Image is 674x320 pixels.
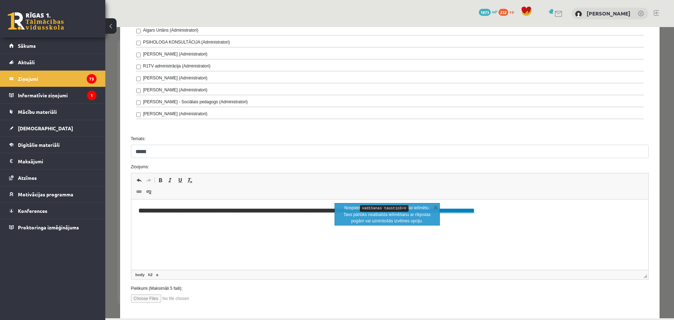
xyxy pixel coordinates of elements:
a: Maksājumi [9,153,97,169]
kbd: vadīšanas taustiņš+V [255,178,303,184]
legend: Ziņojumi [18,71,97,87]
span: Mērogot [538,247,542,251]
span: Proktoringa izmēģinājums [18,224,79,230]
span: 232 [498,9,508,16]
span: Motivācijas programma [18,191,73,197]
span: Konferences [18,208,47,214]
a: Slīpraksts (vadīšanas taustiņš+I) [60,149,70,158]
iframe: Bagātinātā teksta redaktors, wiswyg-editor-47025071223440-1757496673-764 [26,172,543,243]
label: [PERSON_NAME] (Administratori) [38,60,102,66]
span: [DEMOGRAPHIC_DATA] [18,125,73,131]
img: Armīns Salmanis [575,11,582,18]
i: 1 [87,91,97,100]
label: [PERSON_NAME] (Administratori) [38,48,102,54]
span: 1873 [479,9,491,16]
legend: Maksājumi [18,153,97,169]
a: Sākums [9,38,97,54]
a: [PERSON_NAME] [587,10,630,17]
a: Atsaistīt [39,160,48,169]
span: mP [492,9,497,14]
label: Temats: [20,109,549,115]
label: [PERSON_NAME] (Administratori) [38,24,102,30]
p: Nospied lai ielīmētu. Tavs pārlūks neatbalsta ielīmēšanu ar rīkjoslas pogām vai uznirstošās izvēl... [238,178,326,197]
a: Aizvērt [327,177,334,184]
i: 73 [87,74,97,84]
a: [DEMOGRAPHIC_DATA] [9,120,97,136]
a: Proktoringa izmēģinājums [9,219,97,235]
label: R1TV administrācija (Administratori) [38,36,105,42]
a: Aktuāli [9,54,97,70]
span: Digitālie materiāli [18,142,60,148]
label: [PERSON_NAME] - Sociālais pedagogs (Administratori) [38,72,143,78]
a: Ziņojumi73 [9,71,97,87]
a: Rīgas 1. Tālmācības vidusskola [8,12,64,30]
a: Motivācijas programma [9,186,97,202]
a: Informatīvie ziņojumi1 [9,87,97,103]
a: Konferences [9,203,97,219]
label: Ziņojums: [20,137,549,143]
a: body elements [29,244,41,251]
a: Atkārtot (vadīšanas taustiņš+Y) [39,149,48,158]
a: Digitālie materiāli [9,137,97,153]
div: info [229,176,335,198]
a: 1873 mP [479,9,497,14]
span: Aktuāli [18,59,35,65]
a: Treknraksts (vadīšanas taustiņš+B) [50,149,60,158]
a: Saite (vadīšanas taustiņš+K) [29,160,39,169]
a: Pasvītrojums (vadīšanas taustiņš+U) [70,149,80,158]
label: PSIHOLOGA KONSULTĀCIJA (Administratori) [38,12,125,18]
label: [PERSON_NAME] (Administratori) [38,84,102,90]
span: Atzīmes [18,175,37,181]
span: xp [509,9,514,14]
a: h2 elements [41,244,49,251]
label: Pielikumi (Maksimāli 5 faili): [20,258,549,265]
a: Atcelt (vadīšanas taustiņš+Z) [29,149,39,158]
a: Atzīmes [9,170,97,186]
span: Sākums [18,43,36,49]
a: Mācību materiāli [9,104,97,120]
a: Noņemt stilus [80,149,90,158]
a: a elements [49,244,54,251]
span: Mācību materiāli [18,109,57,115]
a: 232 xp [498,9,517,14]
legend: Informatīvie ziņojumi [18,87,97,103]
